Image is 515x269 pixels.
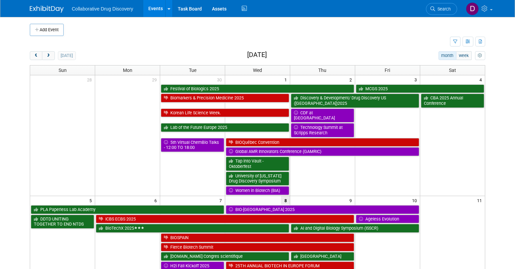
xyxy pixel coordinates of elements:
span: 28 [86,75,95,84]
i: Personalize Calendar [478,54,482,58]
span: Thu [318,68,326,73]
button: month [438,51,456,60]
a: Search [426,3,457,15]
span: 7 [219,196,225,205]
span: 9 [349,196,355,205]
span: 1 [284,75,290,84]
a: Tap into Vault - Oktoberfest [226,157,289,171]
button: next [42,51,55,60]
a: Lab of the Future Europe 2025 [161,123,289,132]
a: CBA 2025 Annual Conference [421,94,484,108]
a: Ageless Evolution [356,215,419,224]
h2: [DATE] [247,51,267,59]
a: [GEOGRAPHIC_DATA] [291,252,354,261]
a: AI and Digital Biology Symposium (ISSCR) [291,224,419,233]
span: Collaborative Drug Discovery [72,6,133,12]
img: ExhibitDay [30,6,64,13]
span: Tue [189,68,196,73]
span: 29 [151,75,160,84]
a: PLA Paperless Lab Academy [31,205,224,214]
a: DDTD UNITING TOGETHER TO END NTDS [31,215,94,229]
a: Biomarkers & Precision Medicine 2025 [161,94,289,102]
a: Discovery & Development/ Drug Discovery US ([GEOGRAPHIC_DATA])2025 [291,94,419,108]
a: University of [US_STATE] Drug Discovery Symposium [226,172,289,186]
a: Fierce Biotech Summit [161,243,354,252]
a: BIOQuébec Convention [226,138,419,147]
a: 5th Virtual ChemBio Talks - 12:00 TO 18:00 [161,138,224,152]
span: 30 [216,75,225,84]
a: ICBS ECBS 2025 [96,215,354,224]
span: 2 [349,75,355,84]
a: Technology Summit at Scripps Research [291,123,354,137]
span: 10 [411,196,420,205]
a: Korean Life Science Week. [161,109,289,117]
span: 3 [414,75,420,84]
button: Add Event [30,24,64,36]
a: Festival of Biologics 2025 [161,84,354,93]
a: BIO‑[GEOGRAPHIC_DATA] 2025 [226,205,419,214]
span: 11 [476,196,485,205]
button: prev [30,51,42,60]
button: week [456,51,472,60]
a: Women in Biotech (BIA) [226,186,289,195]
a: MCGS 2025 [356,84,484,93]
span: Search [435,6,451,12]
span: Mon [123,68,132,73]
a: CDF at [GEOGRAPHIC_DATA] [291,109,354,122]
span: Fri [385,68,390,73]
span: 8 [281,196,290,205]
span: 5 [89,196,95,205]
a: BioTechX 2025 [96,224,289,233]
a: [DOMAIN_NAME] Congres scientifique [161,252,289,261]
a: BIOSPAIN [161,233,354,242]
img: Daniel Castro [466,2,479,15]
span: Sat [449,68,456,73]
span: 4 [479,75,485,84]
a: Global AMR Innovators Conference (GAMRIC) [226,147,419,156]
button: myCustomButton [475,51,485,60]
span: 6 [154,196,160,205]
span: Wed [253,68,262,73]
span: Sun [59,68,67,73]
button: [DATE] [58,51,76,60]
